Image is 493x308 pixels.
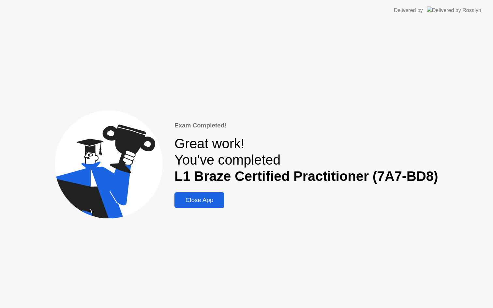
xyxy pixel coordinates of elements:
div: Delivered by [394,7,423,14]
b: L1 Braze Certified Practitioner (7A7-BD8) [174,169,438,184]
div: Great work! You've completed [174,136,438,184]
div: Close App [176,197,222,204]
img: Delivered by Rosalyn [427,7,481,14]
div: Exam Completed! [174,121,438,130]
button: Close App [174,192,224,208]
